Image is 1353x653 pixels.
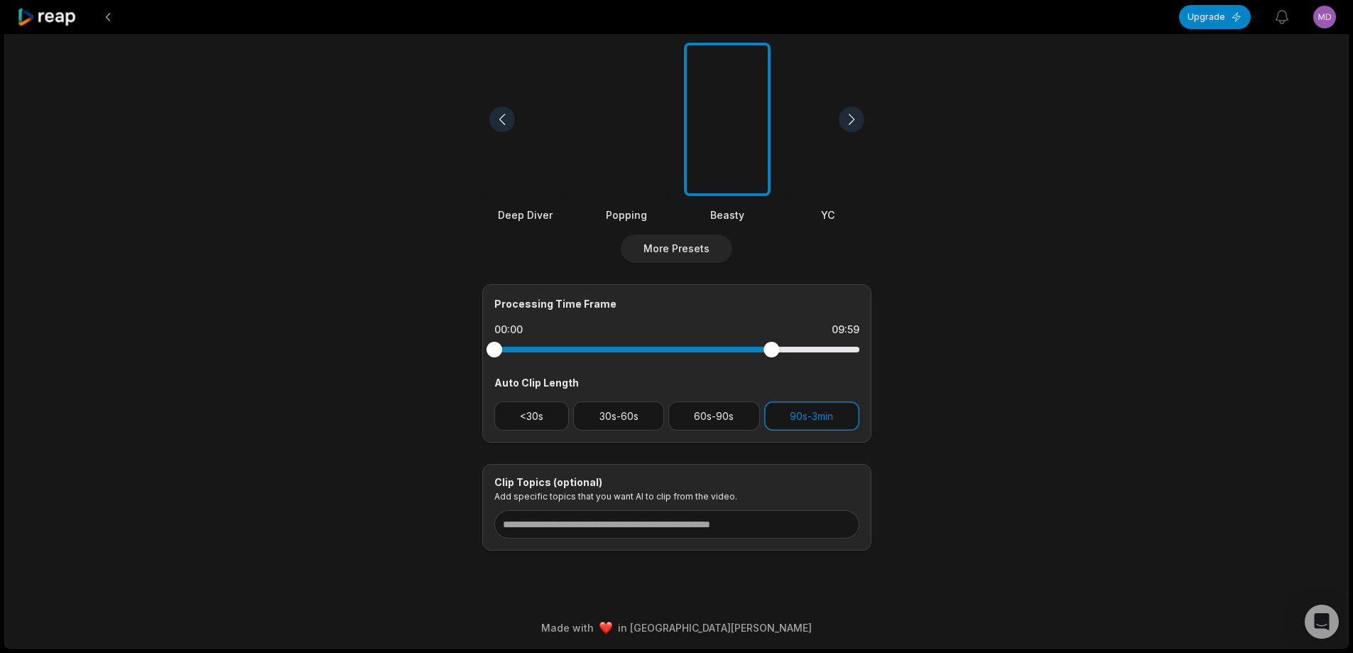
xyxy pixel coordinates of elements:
div: Open Intercom Messenger [1305,605,1339,639]
div: Clip Topics (optional) [494,476,859,489]
button: More Presets [621,234,732,263]
div: YC [785,207,871,222]
button: Upgrade [1179,5,1251,29]
div: Processing Time Frame [494,296,859,311]
div: Beasty [684,207,771,222]
button: 90s-3min [764,401,859,431]
button: <30s [494,401,570,431]
div: Made with in [GEOGRAPHIC_DATA][PERSON_NAME] [18,620,1335,635]
img: heart emoji [599,622,612,635]
button: 60s-90s [668,401,760,431]
div: 09:59 [832,323,859,337]
p: Add specific topics that you want AI to clip from the video. [494,491,859,502]
div: Popping [583,207,670,222]
button: 30s-60s [573,401,664,431]
div: Deep Diver [482,207,569,222]
div: Auto Clip Length [494,375,859,390]
div: 00:00 [494,323,523,337]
